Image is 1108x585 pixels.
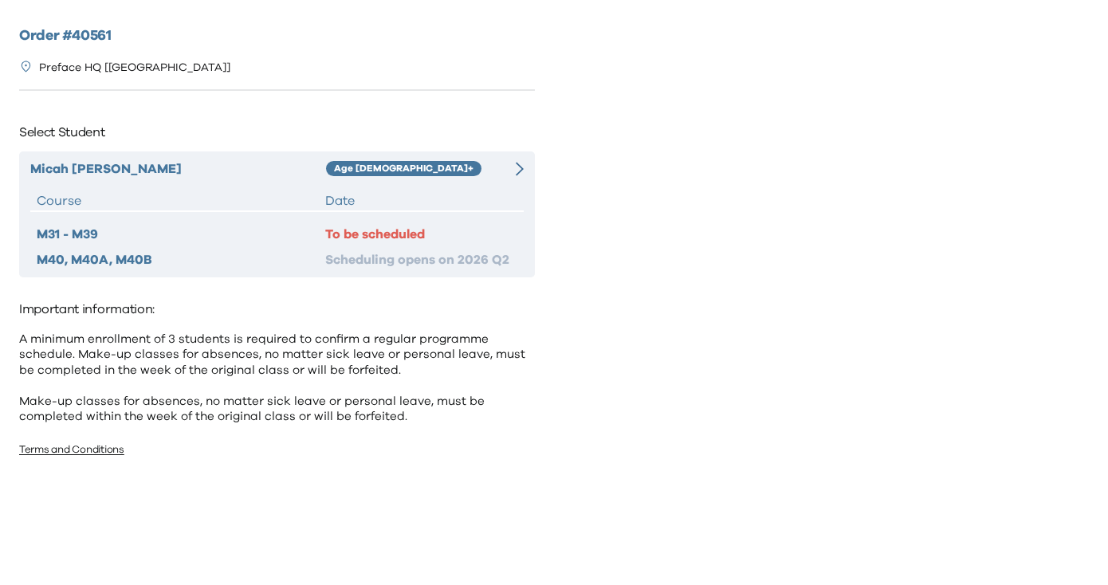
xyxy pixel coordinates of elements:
[19,445,124,455] a: Terms and Conditions
[37,250,325,269] div: M40, M40A, M40B
[325,250,517,269] div: Scheduling opens on 2026 Q2
[37,225,325,244] div: M31 - M39
[19,26,535,47] h2: Order # 40561
[325,191,517,210] div: Date
[19,120,535,145] p: Select Student
[39,60,230,77] p: Preface HQ [[GEOGRAPHIC_DATA]]
[30,159,326,179] div: Micah [PERSON_NAME]
[19,332,535,425] p: A minimum enrollment of 3 students is required to confirm a regular programme schedule. Make-up c...
[325,225,517,244] div: To be scheduled
[37,191,325,210] div: Course
[326,161,481,177] div: Age [DEMOGRAPHIC_DATA]+
[19,296,535,322] p: Important information:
